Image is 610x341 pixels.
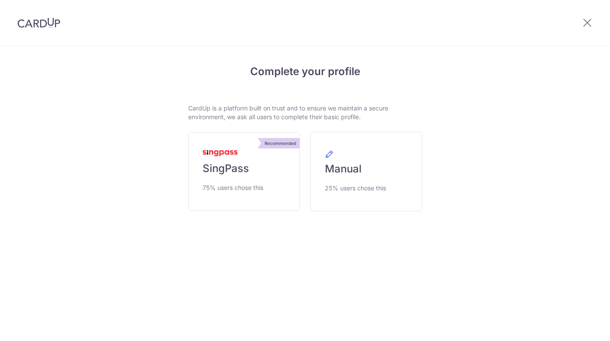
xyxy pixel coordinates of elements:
[325,162,362,176] span: Manual
[325,183,386,193] span: 25% users chose this
[203,150,238,156] img: MyInfoLogo
[261,138,300,148] div: Recommended
[188,132,300,211] a: Recommended SingPass 75% users chose this
[188,64,422,79] h4: Complete your profile
[203,183,263,193] span: 75% users chose this
[310,132,422,211] a: Manual 25% users chose this
[17,17,60,28] img: CardUp
[188,104,422,121] p: CardUp is a platform built on trust and to ensure we maintain a secure environment, we ask all us...
[203,162,249,176] span: SingPass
